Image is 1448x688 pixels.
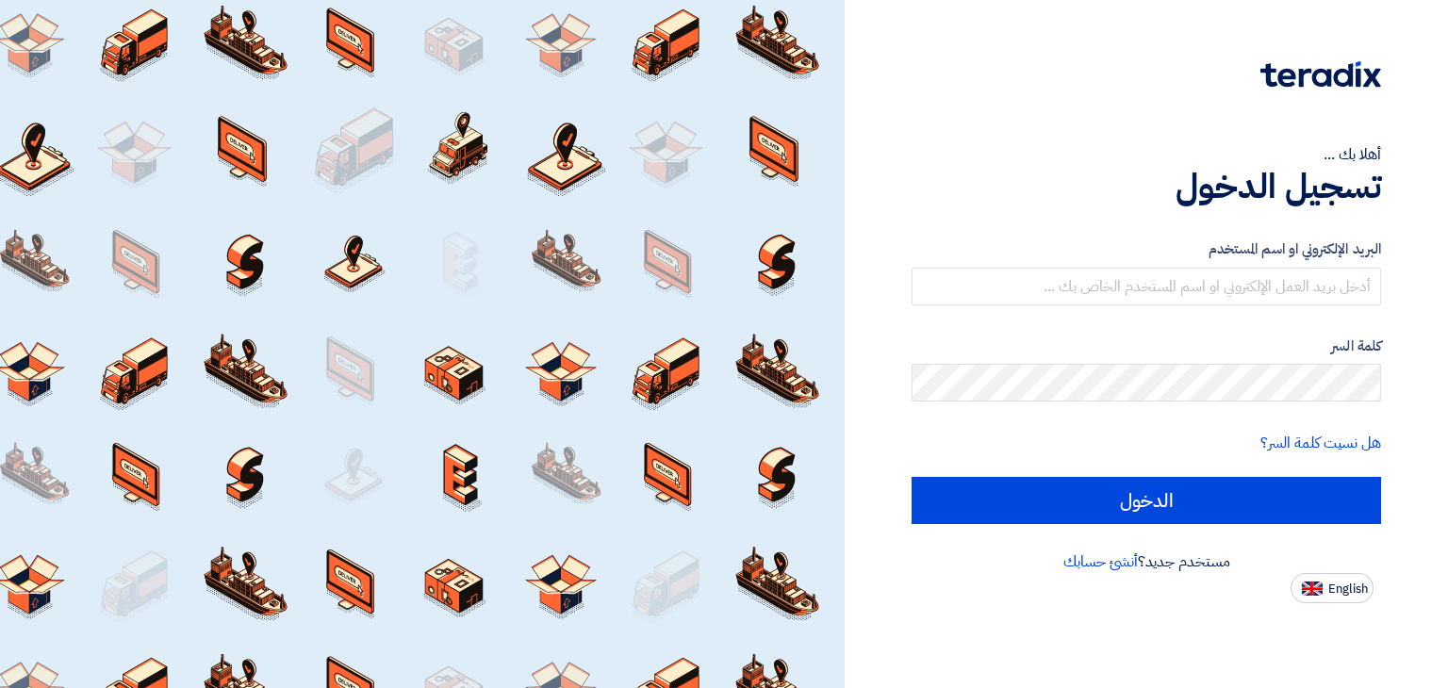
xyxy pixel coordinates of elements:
[912,477,1381,524] input: الدخول
[1260,432,1381,454] a: هل نسيت كلمة السر؟
[912,550,1381,573] div: مستخدم جديد؟
[1063,550,1138,573] a: أنشئ حسابك
[912,143,1381,166] div: أهلا بك ...
[912,268,1381,305] input: أدخل بريد العمل الإلكتروني او اسم المستخدم الخاص بك ...
[1291,573,1374,603] button: English
[1328,582,1368,596] span: English
[912,336,1381,357] label: كلمة السر
[1260,61,1381,88] img: Teradix logo
[912,238,1381,260] label: البريد الإلكتروني او اسم المستخدم
[912,166,1381,207] h1: تسجيل الدخول
[1302,582,1323,596] img: en-US.png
